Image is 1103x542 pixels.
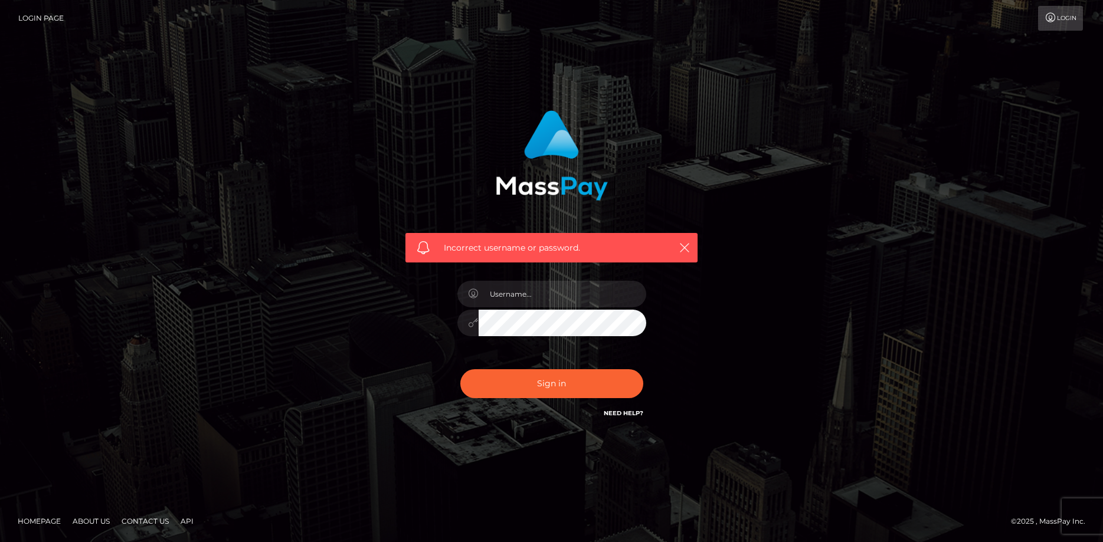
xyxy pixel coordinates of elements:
[496,110,608,201] img: MassPay Login
[117,512,174,530] a: Contact Us
[13,512,66,530] a: Homepage
[1038,6,1083,31] a: Login
[68,512,114,530] a: About Us
[479,281,646,307] input: Username...
[460,369,643,398] button: Sign in
[1011,515,1094,528] div: © 2025 , MassPay Inc.
[604,409,643,417] a: Need Help?
[444,242,659,254] span: Incorrect username or password.
[176,512,198,530] a: API
[18,6,64,31] a: Login Page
